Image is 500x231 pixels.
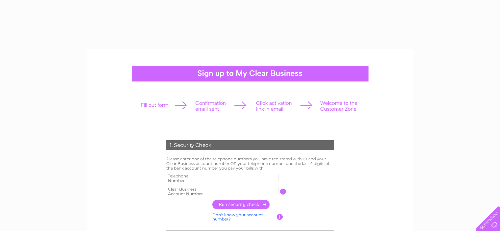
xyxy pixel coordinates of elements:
td: Please enter one of the telephone numbers you have registered with us and your Clear Business acc... [165,155,336,172]
input: Information [280,189,286,195]
input: Information [277,214,283,220]
th: Clear Business Account Number [165,185,209,198]
a: Don't know your account number? [212,212,263,222]
th: Telephone Number [165,172,209,185]
div: 1. Security Check [166,140,334,150]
